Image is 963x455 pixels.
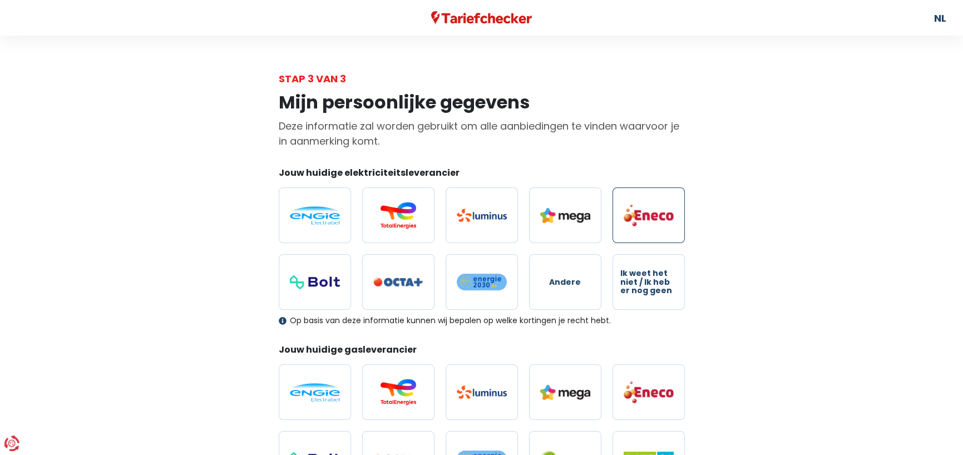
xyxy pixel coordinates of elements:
img: Mega [540,208,590,223]
img: Engie / Electrabel [290,206,340,225]
img: Energie2030 [457,273,507,291]
img: Total Energies / Lampiris [373,379,423,405]
p: Deze informatie zal worden gebruikt om alle aanbiedingen te vinden waarvoor je in aanmerking komt. [279,118,685,149]
img: Eneco [624,204,674,227]
img: Total Energies / Lampiris [373,202,423,229]
img: Luminus [457,385,507,399]
img: Mega [540,385,590,400]
div: Op basis van deze informatie kunnen wij bepalen op welke kortingen je recht hebt. [279,316,685,325]
h1: Mijn persoonlijke gegevens [279,92,685,113]
div: Stap 3 van 3 [279,71,685,86]
img: Eneco [624,380,674,404]
legend: Jouw huidige elektriciteitsleverancier [279,166,685,184]
img: Luminus [457,209,507,222]
img: Octa+ [373,278,423,287]
legend: Jouw huidige gasleverancier [279,343,685,360]
span: Ik weet het niet / Ik heb er nog geen [620,269,677,295]
span: Andere [549,278,581,286]
img: Bolt [290,275,340,289]
img: Engie / Electrabel [290,383,340,402]
img: Tariefchecker logo [431,11,532,25]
